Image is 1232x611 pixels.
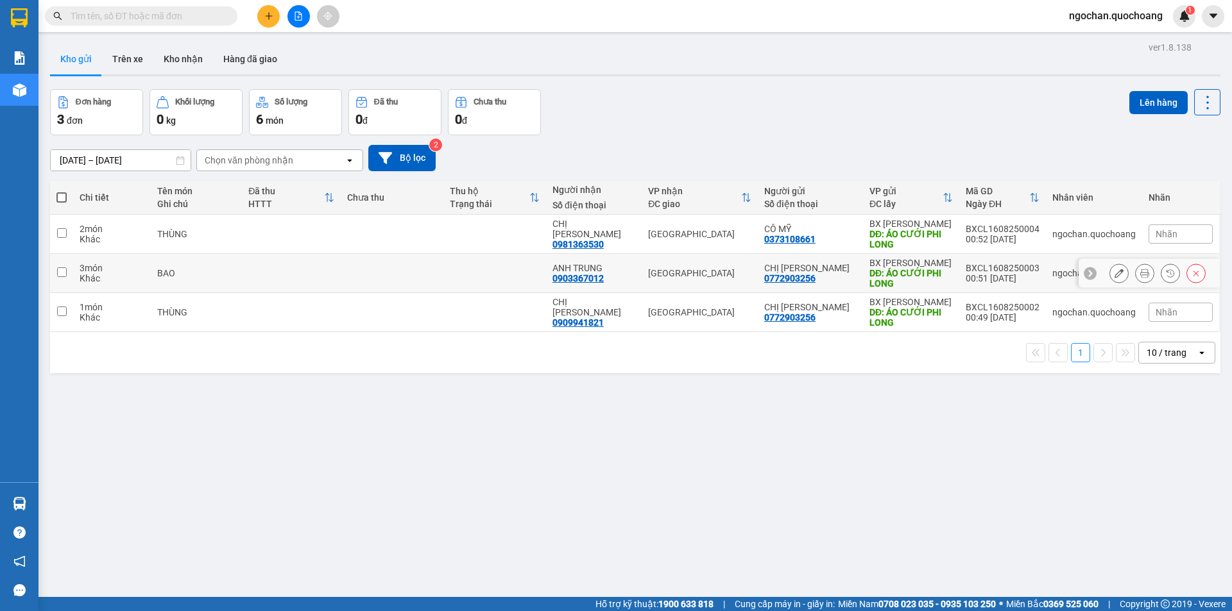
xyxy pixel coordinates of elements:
span: 0 [455,112,462,127]
span: ⚪️ [999,601,1003,607]
div: 00:49 [DATE] [966,312,1039,322]
th: Toggle SortBy [959,181,1046,215]
th: Toggle SortBy [642,181,758,215]
img: solution-icon [13,51,26,65]
div: BX [PERSON_NAME] [869,297,953,307]
span: Nhãn [1156,229,1177,239]
button: Bộ lọc [368,145,436,171]
div: 0373108661 [764,234,816,244]
div: ĐC lấy [869,199,943,209]
button: aim [317,5,339,28]
div: CHỊ TRINH [552,297,635,317]
th: Toggle SortBy [863,181,959,215]
div: ngochan.quochoang [1052,268,1136,278]
span: đơn [67,115,83,126]
div: 3 món [80,263,144,273]
div: Đơn hàng [76,97,111,106]
svg: open [1197,347,1207,358]
div: ANH TRUNG [552,263,635,273]
span: ngochan.quochoang [1059,8,1173,24]
div: 00:51 [DATE] [966,273,1039,283]
div: THÙNG [157,307,235,317]
div: [GEOGRAPHIC_DATA] [648,229,751,239]
div: Ngày ĐH [966,199,1029,209]
div: Nhân viên [1052,192,1136,203]
button: Đã thu0đ [348,89,441,135]
span: 0 [355,112,363,127]
div: THÙNG [157,229,235,239]
span: | [723,597,725,611]
span: đ [462,115,467,126]
div: ver 1.8.138 [1149,40,1192,54]
div: Số điện thoại [764,199,857,209]
div: Khối lượng [175,97,214,106]
div: DĐ: ÁO CƯỚI PHI LONG [869,268,953,289]
div: 00:52 [DATE] [966,234,1039,244]
div: [GEOGRAPHIC_DATA] [648,307,751,317]
div: HTTT [248,199,324,209]
div: Chọn văn phòng nhận [205,154,293,167]
button: Kho gửi [50,44,102,74]
span: aim [323,12,332,21]
svg: open [345,155,355,165]
div: BXCL1608250002 [966,302,1039,312]
div: 0909941821 [552,317,604,328]
div: Số lượng [275,97,307,106]
img: logo-vxr [11,8,28,28]
div: Sửa đơn hàng [1109,264,1129,283]
sup: 1 [1186,6,1195,15]
div: Đã thu [248,186,324,196]
div: ngochan.quochoang [1052,229,1136,239]
div: VP gửi [869,186,943,196]
div: ngochan.quochoang [1052,307,1136,317]
strong: 1900 633 818 [658,599,714,609]
div: Chi tiết [80,192,144,203]
button: Kho nhận [153,44,213,74]
input: Tìm tên, số ĐT hoặc mã đơn [71,9,222,23]
div: Người nhận [552,185,635,195]
div: ĐC giao [648,199,741,209]
button: Lên hàng [1129,91,1188,114]
span: Miền Bắc [1006,597,1099,611]
span: món [266,115,284,126]
button: Đơn hàng3đơn [50,89,143,135]
div: BXCL1608250004 [966,224,1039,234]
div: 0772903256 [764,312,816,322]
img: warehouse-icon [13,83,26,97]
span: copyright [1161,599,1170,608]
span: 6 [256,112,263,127]
div: Ghi chú [157,199,235,209]
div: CÔ MỸ [764,224,857,234]
span: 0 [157,112,164,127]
button: Hàng đã giao [213,44,287,74]
span: Miền Nam [838,597,996,611]
span: message [13,584,26,596]
div: Số điện thoại [552,200,635,210]
span: Cung cấp máy in - giấy in: [735,597,835,611]
div: DĐ: ÁO CƯỚI PHI LONG [869,229,953,249]
span: 1 [1188,6,1192,15]
div: 0981363530 [552,239,604,249]
th: Toggle SortBy [242,181,341,215]
div: BX [PERSON_NAME] [869,219,953,229]
img: icon-new-feature [1179,10,1190,22]
span: notification [13,555,26,567]
span: caret-down [1208,10,1219,22]
div: Khác [80,234,144,244]
span: Nhãn [1156,307,1177,317]
span: question-circle [13,526,26,539]
div: Mã GD [966,186,1029,196]
div: Chưa thu [474,97,506,106]
span: 3 [57,112,64,127]
div: Tên món [157,186,235,196]
span: đ [363,115,368,126]
div: 0903367012 [552,273,604,283]
th: Toggle SortBy [443,181,546,215]
div: BXCL1608250003 [966,263,1039,273]
span: file-add [294,12,303,21]
strong: 0369 525 060 [1043,599,1099,609]
button: file-add [287,5,310,28]
span: Hỗ trợ kỹ thuật: [595,597,714,611]
input: Select a date range. [51,150,191,171]
div: [GEOGRAPHIC_DATA] [648,268,751,278]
